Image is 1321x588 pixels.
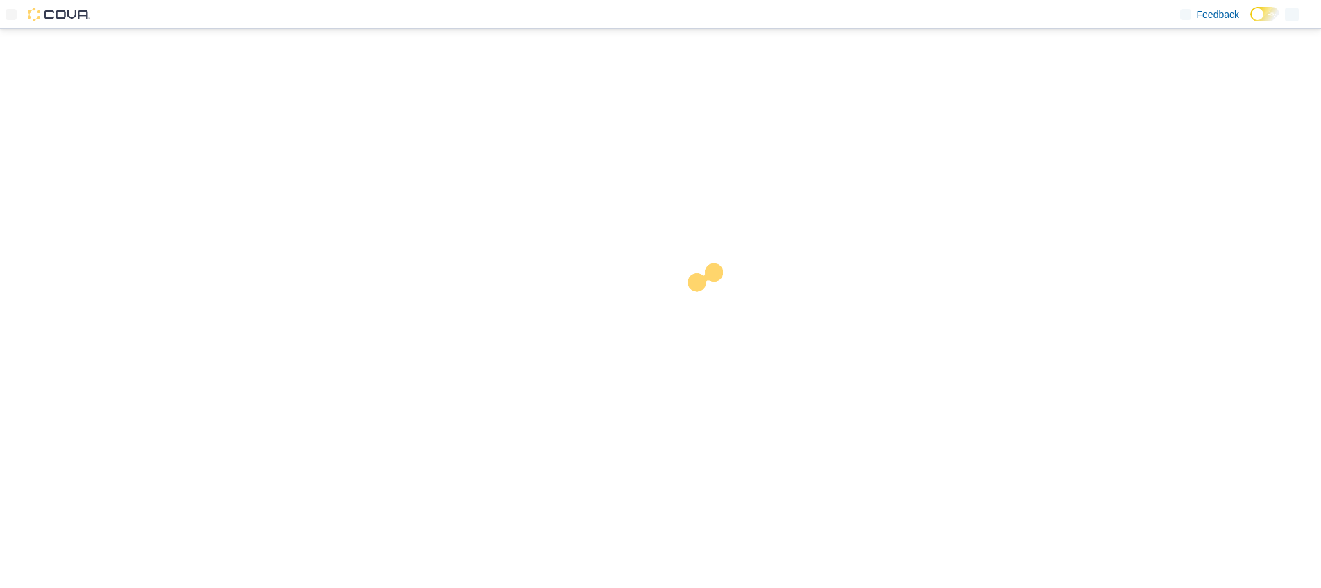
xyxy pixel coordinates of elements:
[1250,7,1279,21] input: Dark Mode
[28,8,90,21] img: Cova
[1197,8,1239,21] span: Feedback
[1175,1,1245,28] a: Feedback
[660,253,765,357] img: cova-loader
